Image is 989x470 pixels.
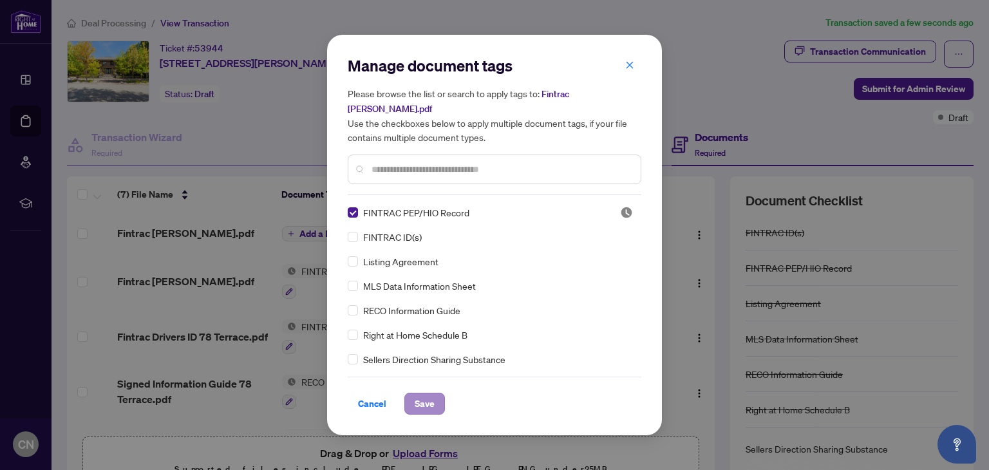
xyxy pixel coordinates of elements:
[348,393,397,415] button: Cancel
[358,393,386,414] span: Cancel
[348,86,641,144] h5: Please browse the list or search to apply tags to: Use the checkboxes below to apply multiple doc...
[625,61,634,70] span: close
[415,393,435,414] span: Save
[363,279,476,293] span: MLS Data Information Sheet
[620,206,633,219] span: Pending Review
[937,425,976,464] button: Open asap
[363,254,438,268] span: Listing Agreement
[363,352,505,366] span: Sellers Direction Sharing Substance
[620,206,633,219] img: status
[363,303,460,317] span: RECO Information Guide
[363,205,469,220] span: FINTRAC PEP/HIO Record
[363,230,422,244] span: FINTRAC ID(s)
[348,55,641,76] h2: Manage document tags
[404,393,445,415] button: Save
[363,328,467,342] span: Right at Home Schedule B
